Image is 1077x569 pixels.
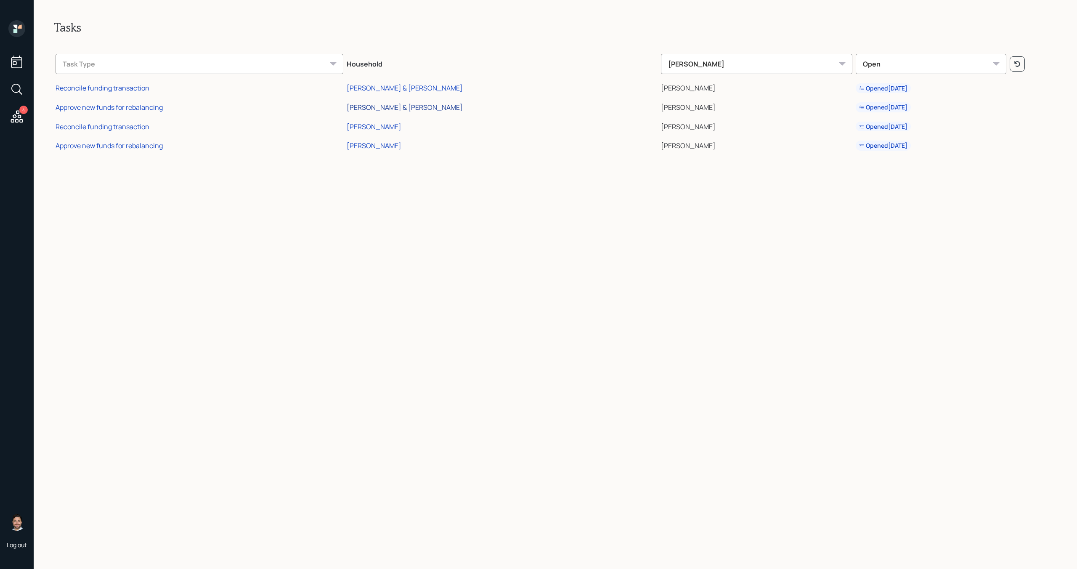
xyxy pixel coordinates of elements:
[659,77,854,97] td: [PERSON_NAME]
[661,54,852,74] div: [PERSON_NAME]
[54,20,1057,35] h2: Tasks
[859,103,907,112] div: Opened [DATE]
[856,54,1006,74] div: Open
[56,103,163,112] div: Approve new funds for rebalancing
[347,103,463,112] div: [PERSON_NAME] & [PERSON_NAME]
[859,84,907,93] div: Opened [DATE]
[8,514,25,531] img: michael-russo-headshot.png
[19,106,28,114] div: 4
[56,141,163,150] div: Approve new funds for rebalancing
[347,83,463,93] div: [PERSON_NAME] & [PERSON_NAME]
[347,122,401,131] div: [PERSON_NAME]
[659,135,854,154] td: [PERSON_NAME]
[345,48,659,77] th: Household
[7,541,27,549] div: Log out
[56,54,343,74] div: Task Type
[347,141,401,150] div: [PERSON_NAME]
[659,96,854,116] td: [PERSON_NAME]
[56,122,149,131] div: Reconcile funding transaction
[859,122,907,131] div: Opened [DATE]
[56,83,149,93] div: Reconcile funding transaction
[859,141,907,150] div: Opened [DATE]
[659,116,854,135] td: [PERSON_NAME]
